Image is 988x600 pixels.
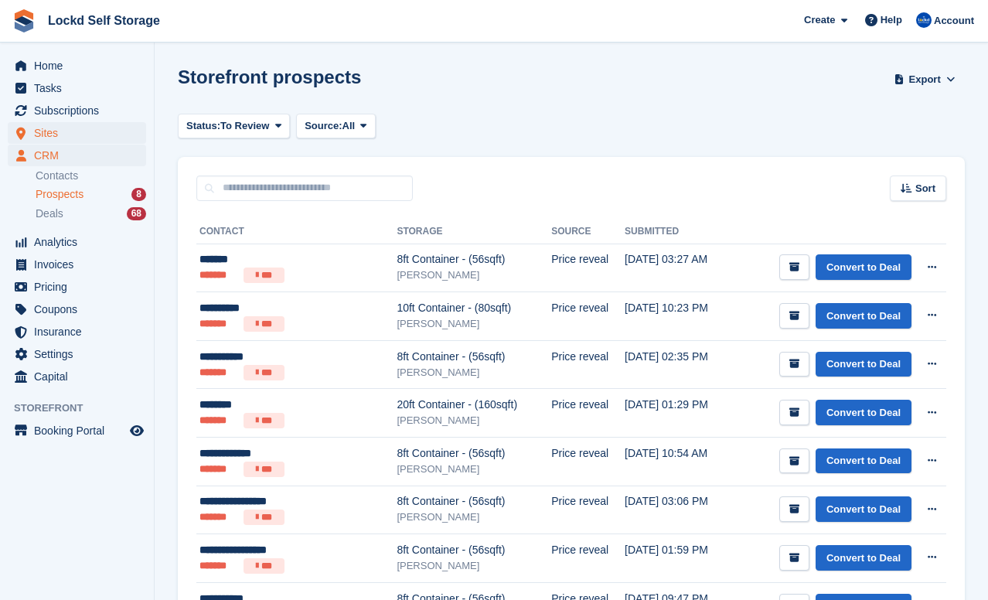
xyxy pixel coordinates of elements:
[34,122,127,144] span: Sites
[397,365,551,380] div: [PERSON_NAME]
[36,206,146,222] a: Deals 68
[305,118,342,134] span: Source:
[397,316,551,332] div: [PERSON_NAME]
[34,100,127,121] span: Subscriptions
[34,254,127,275] span: Invoices
[625,389,732,438] td: [DATE] 01:29 PM
[36,169,146,183] a: Contacts
[34,420,127,441] span: Booking Portal
[397,251,551,268] div: 8ft Container - (56sqft)
[34,55,127,77] span: Home
[220,118,269,134] span: To Review
[34,366,127,387] span: Capital
[816,448,911,474] a: Convert to Deal
[625,244,732,292] td: [DATE] 03:27 AM
[816,496,911,522] a: Convert to Deal
[625,220,732,244] th: Submitted
[12,9,36,32] img: stora-icon-8386f47178a22dfd0bd8f6a31ec36ba5ce8667c1dd55bd0f319d3a0aa187defe.svg
[397,493,551,510] div: 8ft Container - (56sqft)
[934,13,974,29] span: Account
[128,421,146,440] a: Preview store
[34,321,127,343] span: Insurance
[8,55,146,77] a: menu
[34,276,127,298] span: Pricing
[8,321,146,343] a: menu
[551,244,625,292] td: Price reveal
[397,462,551,477] div: [PERSON_NAME]
[397,445,551,462] div: 8ft Container - (56sqft)
[816,400,911,425] a: Convert to Deal
[397,542,551,558] div: 8ft Container - (56sqft)
[127,207,146,220] div: 68
[397,558,551,574] div: [PERSON_NAME]
[8,298,146,320] a: menu
[397,268,551,283] div: [PERSON_NAME]
[8,231,146,253] a: menu
[625,340,732,389] td: [DATE] 02:35 PM
[909,72,941,87] span: Export
[42,8,166,33] a: Lockd Self Storage
[915,181,935,196] span: Sort
[8,254,146,275] a: menu
[8,420,146,441] a: menu
[625,292,732,341] td: [DATE] 10:23 PM
[891,66,959,92] button: Export
[551,220,625,244] th: Source
[178,114,290,139] button: Status: To Review
[816,303,911,329] a: Convert to Deal
[342,118,356,134] span: All
[397,220,551,244] th: Storage
[34,231,127,253] span: Analytics
[397,397,551,413] div: 20ft Container - (160sqft)
[551,486,625,534] td: Price reveal
[625,534,732,583] td: [DATE] 01:59 PM
[14,401,154,416] span: Storefront
[8,145,146,166] a: menu
[186,118,220,134] span: Status:
[625,486,732,534] td: [DATE] 03:06 PM
[8,122,146,144] a: menu
[551,438,625,486] td: Price reveal
[551,389,625,438] td: Price reveal
[551,340,625,389] td: Price reveal
[397,349,551,365] div: 8ft Container - (56sqft)
[397,510,551,525] div: [PERSON_NAME]
[34,298,127,320] span: Coupons
[34,145,127,166] span: CRM
[34,343,127,365] span: Settings
[178,66,361,87] h1: Storefront prospects
[296,114,376,139] button: Source: All
[131,188,146,201] div: 8
[881,12,902,28] span: Help
[36,186,146,203] a: Prospects 8
[816,352,911,377] a: Convert to Deal
[8,343,146,365] a: menu
[34,77,127,99] span: Tasks
[916,12,932,28] img: Jonny Bleach
[625,438,732,486] td: [DATE] 10:54 AM
[8,100,146,121] a: menu
[196,220,397,244] th: Contact
[8,366,146,387] a: menu
[36,187,83,202] span: Prospects
[397,413,551,428] div: [PERSON_NAME]
[551,534,625,583] td: Price reveal
[8,276,146,298] a: menu
[816,254,911,280] a: Convert to Deal
[551,292,625,341] td: Price reveal
[36,206,63,221] span: Deals
[816,545,911,571] a: Convert to Deal
[804,12,835,28] span: Create
[8,77,146,99] a: menu
[397,300,551,316] div: 10ft Container - (80sqft)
